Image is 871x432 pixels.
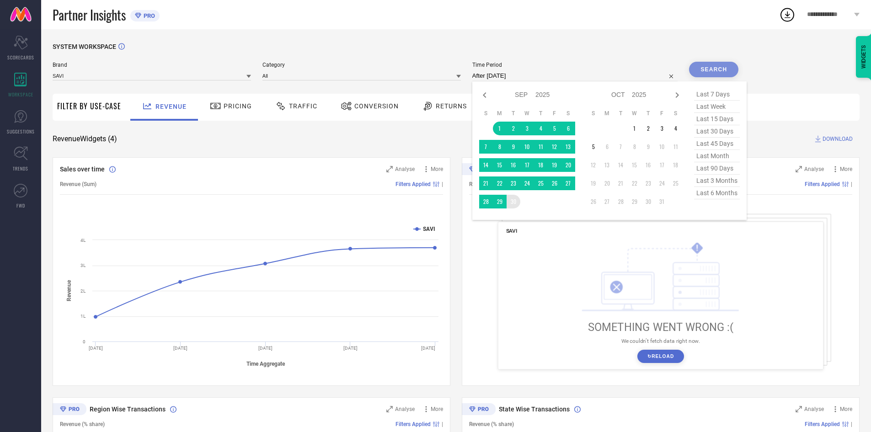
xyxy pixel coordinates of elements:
[779,6,796,23] div: Open download list
[561,122,575,135] td: Sat Sep 06 2025
[442,421,443,427] span: |
[53,62,251,68] span: Brand
[628,195,641,208] td: Wed Oct 29 2025
[386,166,393,172] svg: Zoom
[587,110,600,117] th: Sunday
[53,43,116,50] span: SYSTEM WORKSPACE
[851,181,852,187] span: |
[436,102,467,110] span: Returns
[479,140,493,154] td: Sun Sep 07 2025
[628,158,641,172] td: Wed Oct 15 2025
[805,421,840,427] span: Filters Applied
[534,176,548,190] td: Thu Sep 25 2025
[8,91,33,98] span: WORKSPACE
[262,62,461,68] span: Category
[655,122,669,135] td: Fri Oct 03 2025
[587,140,600,154] td: Sun Oct 05 2025
[628,110,641,117] th: Wednesday
[80,263,86,268] text: 3L
[655,176,669,190] td: Fri Oct 24 2025
[694,162,740,175] span: last 90 days
[628,140,641,154] td: Wed Oct 08 2025
[57,101,121,112] span: Filter By Use-Case
[840,406,852,412] span: More
[694,150,740,162] span: last month
[246,361,285,367] tspan: Time Aggregate
[796,166,802,172] svg: Zoom
[823,134,853,144] span: DOWNLOAD
[395,181,431,187] span: Filters Applied
[561,110,575,117] th: Saturday
[155,103,187,110] span: Revenue
[66,280,72,301] tspan: Revenue
[7,128,35,135] span: SUGGESTIONS
[60,165,105,173] span: Sales over time
[805,181,840,187] span: Filters Applied
[493,122,507,135] td: Mon Sep 01 2025
[804,166,824,172] span: Analyse
[840,166,852,172] span: More
[83,339,85,344] text: 0
[796,406,802,412] svg: Zoom
[614,140,628,154] td: Tue Oct 07 2025
[395,421,431,427] span: Filters Applied
[479,176,493,190] td: Sun Sep 21 2025
[60,421,105,427] span: Revenue (% share)
[520,158,534,172] td: Wed Sep 17 2025
[89,346,103,351] text: [DATE]
[534,122,548,135] td: Thu Sep 04 2025
[16,202,25,209] span: FWD
[395,406,415,412] span: Analyse
[561,140,575,154] td: Sat Sep 13 2025
[469,181,514,187] span: Revenue (% share)
[493,195,507,208] td: Mon Sep 29 2025
[641,176,655,190] td: Thu Oct 23 2025
[520,176,534,190] td: Wed Sep 24 2025
[507,158,520,172] td: Tue Sep 16 2025
[173,346,187,351] text: [DATE]
[493,140,507,154] td: Mon Sep 08 2025
[507,110,520,117] th: Tuesday
[386,406,393,412] svg: Zoom
[641,158,655,172] td: Thu Oct 16 2025
[493,110,507,117] th: Monday
[507,140,520,154] td: Tue Sep 09 2025
[694,138,740,150] span: last 45 days
[343,346,358,351] text: [DATE]
[669,158,683,172] td: Sat Oct 18 2025
[548,122,561,135] td: Fri Sep 05 2025
[628,176,641,190] td: Wed Oct 22 2025
[53,5,126,24] span: Partner Insights
[80,288,86,293] text: 2L
[587,195,600,208] td: Sun Oct 26 2025
[641,122,655,135] td: Thu Oct 02 2025
[431,166,443,172] span: More
[472,70,678,81] input: Select time period
[13,165,28,172] span: TRENDS
[655,110,669,117] th: Friday
[462,403,496,417] div: Premium
[655,140,669,154] td: Fri Oct 10 2025
[354,102,399,110] span: Conversion
[641,140,655,154] td: Thu Oct 09 2025
[694,113,740,125] span: last 15 days
[669,140,683,154] td: Sat Oct 11 2025
[520,110,534,117] th: Wednesday
[614,176,628,190] td: Tue Oct 21 2025
[548,110,561,117] th: Friday
[694,88,740,101] span: last 7 days
[614,110,628,117] th: Tuesday
[479,90,490,101] div: Previous month
[641,195,655,208] td: Thu Oct 30 2025
[289,102,317,110] span: Traffic
[600,110,614,117] th: Monday
[258,346,273,351] text: [DATE]
[669,176,683,190] td: Sat Oct 25 2025
[534,110,548,117] th: Thursday
[442,181,443,187] span: |
[224,102,252,110] span: Pricing
[621,338,700,344] span: We couldn’t fetch data right now.
[851,421,852,427] span: |
[697,243,699,252] tspan: !
[694,187,740,199] span: last 6 months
